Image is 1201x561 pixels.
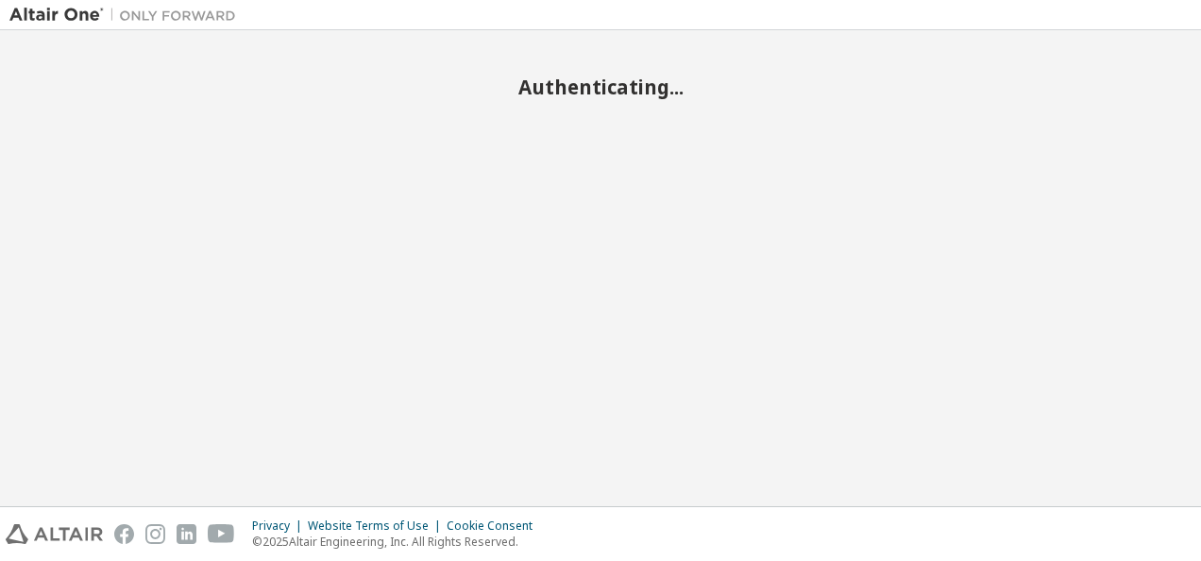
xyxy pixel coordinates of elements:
img: Altair One [9,6,245,25]
img: facebook.svg [114,524,134,544]
img: instagram.svg [145,524,165,544]
div: Privacy [252,518,308,534]
div: Cookie Consent [447,518,544,534]
h2: Authenticating... [9,75,1192,99]
img: youtube.svg [208,524,235,544]
img: linkedin.svg [177,524,196,544]
img: altair_logo.svg [6,524,103,544]
div: Website Terms of Use [308,518,447,534]
p: © 2025 Altair Engineering, Inc. All Rights Reserved. [252,534,544,550]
